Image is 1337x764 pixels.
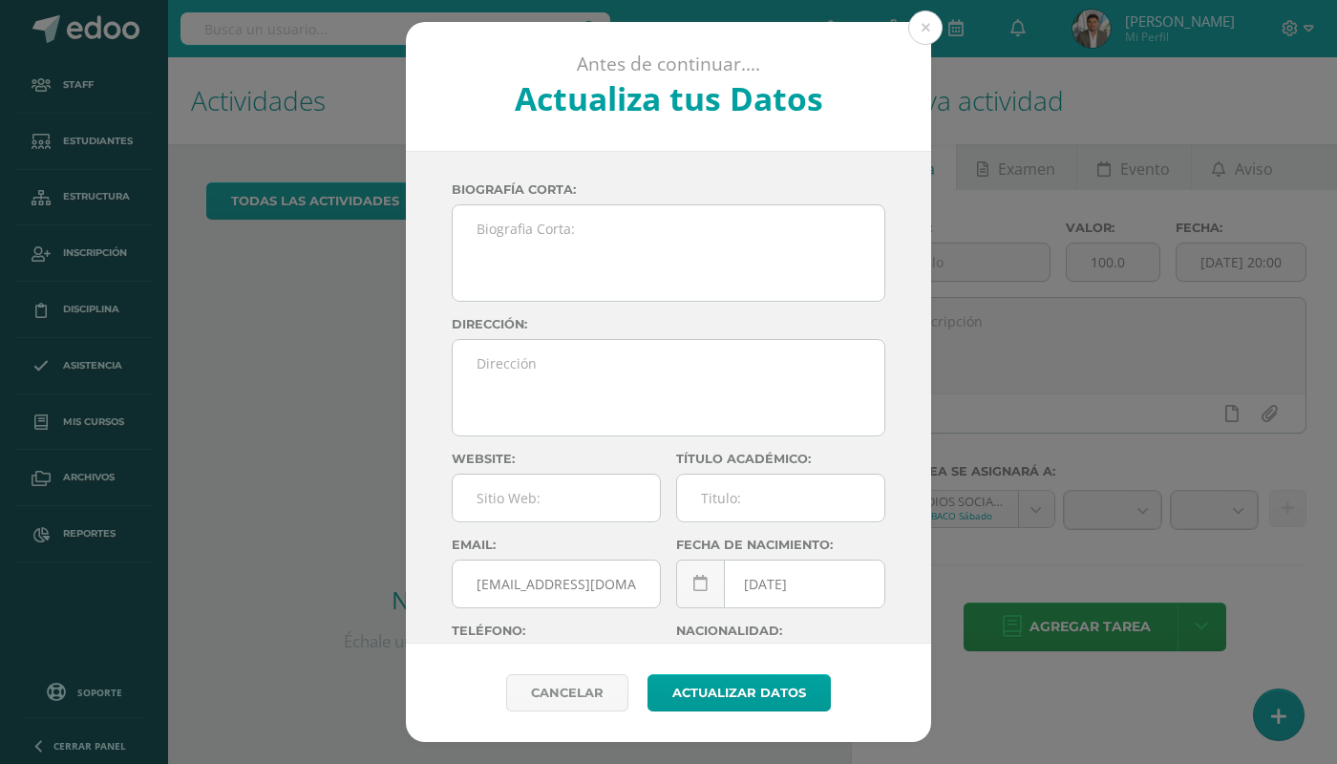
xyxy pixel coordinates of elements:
[676,538,885,552] label: Fecha de nacimiento:
[452,182,885,197] label: Biografía corta:
[676,624,885,638] label: Nacionalidad:
[453,561,660,607] input: Correo Electronico:
[457,76,881,120] h2: Actualiza tus Datos
[457,53,881,76] p: Antes de continuar....
[506,674,628,711] a: Cancelar
[453,475,660,521] input: Sitio Web:
[452,624,661,638] label: Teléfono:
[647,674,831,711] button: Actualizar datos
[452,452,661,466] label: Website:
[677,561,884,607] input: Fecha de Nacimiento:
[452,317,885,331] label: Dirección:
[452,538,661,552] label: Email:
[677,475,884,521] input: Titulo:
[676,452,885,466] label: Título académico:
